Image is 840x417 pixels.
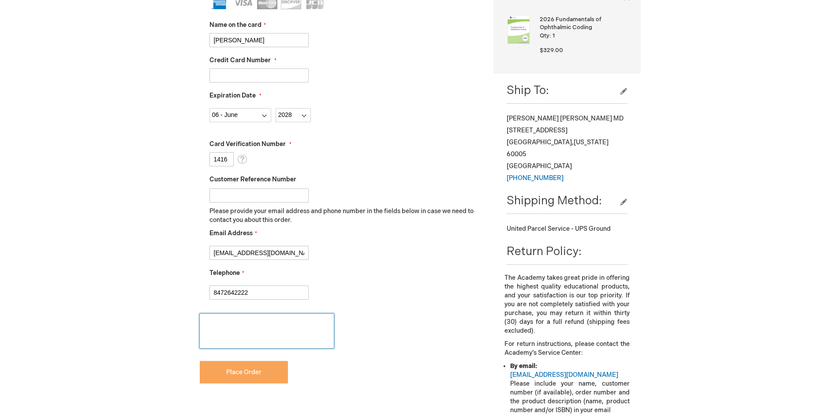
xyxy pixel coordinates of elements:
[540,47,563,54] span: $329.00
[226,368,261,376] span: Place Order
[209,56,271,64] span: Credit Card Number
[504,15,533,44] img: 2026 Fundamentals of Ophthalmic Coding
[507,84,549,98] span: Ship To:
[209,68,309,83] input: Credit Card Number
[510,362,629,415] li: Please include your name, customer number (if available), order number and the product descriptio...
[504,274,629,335] p: The Academy takes great pride in offering the highest quality educational products, and your sati...
[209,140,286,148] span: Card Verification Number
[507,225,611,233] span: United Parcel Service - UPS Ground
[510,371,618,379] a: [EMAIL_ADDRESS][DOMAIN_NAME]
[507,245,582,259] span: Return Policy:
[507,113,627,184] div: [PERSON_NAME] [PERSON_NAME] MD [STREET_ADDRESS] [GEOGRAPHIC_DATA] , 60005 [GEOGRAPHIC_DATA]
[209,269,240,277] span: Telephone
[200,361,288,383] button: Place Order
[200,314,334,348] iframe: reCAPTCHA
[574,139,609,146] span: [US_STATE]
[209,176,296,183] span: Customer Reference Number
[507,194,602,208] span: Shipping Method:
[553,32,555,39] span: 1
[209,92,256,99] span: Expiration Date
[507,174,564,182] a: [PHONE_NUMBER]
[209,152,234,166] input: Card Verification Number
[209,207,481,225] p: Please provide your email address and phone number in the fields below in case we need to contact...
[510,362,537,370] strong: By email:
[504,340,629,357] p: For return instructions, please contact the Academy’s Service Center:
[540,32,549,39] span: Qty
[209,21,261,29] span: Name on the card
[209,229,253,237] span: Email Address
[540,15,627,32] strong: 2026 Fundamentals of Ophthalmic Coding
